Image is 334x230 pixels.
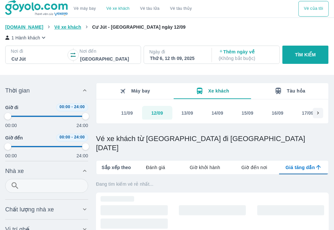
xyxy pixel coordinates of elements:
p: Nơi đi [11,48,67,54]
span: Chất lượng nhà xe [5,206,54,213]
nav: breadcrumb [5,24,329,30]
p: 24:00 [76,152,88,159]
a: Vé xe khách [106,6,130,11]
div: Nhà xe [5,163,88,179]
span: [DOMAIN_NAME] [5,24,43,30]
div: Chất lượng nhà xe [5,202,88,217]
span: 24:00 [74,135,85,139]
span: 00:00 [59,135,70,139]
p: Đang tìm kiếm vé rẻ nhất... [96,181,329,187]
span: 24:00 [74,105,85,109]
p: 00:00 [5,152,17,159]
div: 11/09 [121,110,133,116]
button: TÌM KIẾM [282,46,329,64]
span: Xe khách [208,88,229,93]
p: 1 Hành khách [11,35,40,41]
p: 24:00 [76,122,88,129]
span: Thời gian [5,87,30,94]
div: lab API tabs example [131,161,328,174]
div: 14/09 [212,110,223,116]
p: Nơi đến [80,48,136,54]
p: TÌM KIẾM [295,51,316,58]
span: Vé xe khách [54,24,81,30]
span: - [72,135,73,139]
div: choose transportation mode [298,1,329,17]
span: Giá tăng dần [286,164,315,171]
a: Vé tàu lửa [135,1,165,17]
div: Thời gian [5,83,88,98]
div: Thứ 6, 12 th 09, 2025 [150,55,205,62]
div: Thời gian [5,104,88,159]
p: Ngày đi [149,49,205,55]
div: 17/09 [302,110,314,116]
div: scrollable day and price [112,106,313,120]
div: choose transportation mode [69,1,197,17]
button: Vé của tôi [298,1,329,17]
button: 1 Hành khách [5,34,47,41]
p: 00:00 [5,122,17,129]
h1: Vé xe khách từ [GEOGRAPHIC_DATA] đi [GEOGRAPHIC_DATA] [DATE] [96,134,329,152]
span: Giờ đến nơi [242,164,267,171]
span: Tàu hỏa [287,88,306,93]
span: Nhà xe [5,167,24,175]
div: 13/09 [182,110,193,116]
div: Nhà xe [5,179,88,197]
button: Vé tàu thủy [165,1,197,17]
div: 12/09 [151,110,163,116]
span: - [72,105,73,109]
span: Đánh giá [146,164,165,171]
span: 00:00 [59,105,70,109]
span: Cư Jút - [GEOGRAPHIC_DATA] ngày 12/09 [92,24,185,30]
span: Máy bay [131,88,150,93]
a: Vé máy bay [74,6,96,11]
span: Giờ đến [5,135,23,141]
p: Thêm ngày về [219,49,274,62]
div: 15/09 [242,110,253,116]
span: Giờ đi [5,104,18,111]
span: Giờ khởi hành [190,164,220,171]
p: ( Không bắt buộc ) [219,55,274,62]
div: 16/09 [272,110,284,116]
span: Sắp xếp theo [102,164,131,171]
